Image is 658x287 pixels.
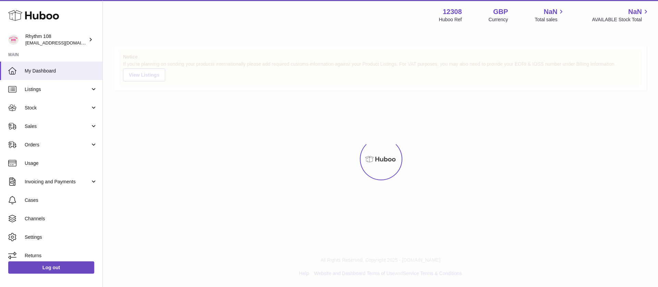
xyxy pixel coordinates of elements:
[628,7,642,16] span: NaN
[8,35,19,45] img: orders@rhythm108.com
[25,142,90,148] span: Orders
[25,197,97,204] span: Cases
[493,7,508,16] strong: GBP
[25,252,97,259] span: Returns
[25,216,97,222] span: Channels
[25,105,90,111] span: Stock
[592,16,650,23] span: AVAILABLE Stock Total
[535,7,565,23] a: NaN Total sales
[25,123,90,130] span: Sales
[439,16,462,23] div: Huboo Ref
[25,33,87,46] div: Rhythm 108
[25,160,97,167] span: Usage
[489,16,508,23] div: Currency
[443,7,462,16] strong: 12308
[25,86,90,93] span: Listings
[25,179,90,185] span: Invoicing and Payments
[25,68,97,74] span: My Dashboard
[592,7,650,23] a: NaN AVAILABLE Stock Total
[25,40,101,45] span: [EMAIL_ADDRESS][DOMAIN_NAME]
[544,7,557,16] span: NaN
[25,234,97,240] span: Settings
[8,261,94,274] a: Log out
[535,16,565,23] span: Total sales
